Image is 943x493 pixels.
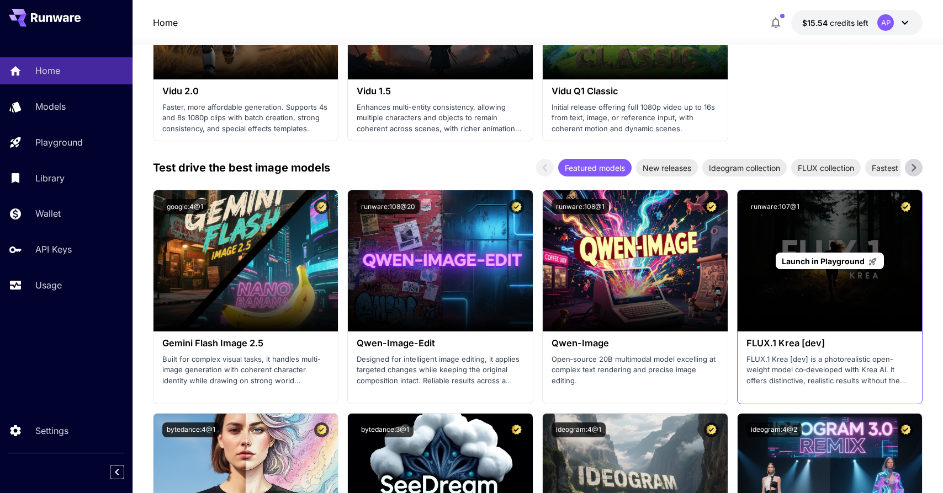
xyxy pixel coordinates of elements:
h3: Qwen-Image [552,338,719,349]
p: Playground [35,136,83,149]
button: Collapse sidebar [110,465,124,479]
nav: breadcrumb [153,16,178,29]
button: google:4@1 [162,199,208,214]
div: New releases [636,159,698,176]
p: Usage [35,278,62,292]
div: Collapse sidebar [118,462,133,482]
button: Certified Model – Vetted for best performance and includes a commercial license. [314,199,329,214]
div: AP [877,14,894,31]
span: FLUX collection [791,162,861,174]
div: $15.53572 [802,17,868,29]
button: bytedance:4@1 [162,422,220,437]
div: Fastest models [865,159,933,176]
button: Certified Model – Vetted for best performance and includes a commercial license. [898,199,913,214]
button: ideogram:4@2 [746,422,802,437]
p: Library [35,172,65,185]
span: Ideogram collection [702,162,787,174]
a: Home [153,16,178,29]
h3: Qwen-Image-Edit [357,338,524,349]
h3: Vidu 2.0 [162,86,330,97]
span: credits left [830,18,868,28]
a: Launch in Playground [776,253,883,270]
p: Models [35,100,66,113]
p: Designed for intelligent image editing, it applies targeted changes while keeping the original co... [357,354,524,387]
p: Home [35,64,60,77]
button: Certified Model – Vetted for best performance and includes a commercial license. [704,422,719,437]
h3: FLUX.1 Krea [dev] [746,338,914,349]
span: Featured models [558,162,632,174]
p: FLUX.1 Krea [dev] is a photorealistic open-weight model co‑developed with Krea AI. It offers dist... [746,354,914,387]
button: bytedance:3@1 [357,422,414,437]
p: Settings [35,424,68,437]
p: Wallet [35,207,61,220]
button: Certified Model – Vetted for best performance and includes a commercial license. [898,422,913,437]
img: alt [153,190,338,331]
span: $15.54 [802,18,830,28]
p: Test drive the best image models [153,159,330,176]
h3: Vidu 1.5 [357,86,524,97]
div: Ideogram collection [702,159,787,176]
p: API Keys [35,243,72,256]
button: $15.53572AP [791,10,923,35]
span: New releases [636,162,698,174]
button: Certified Model – Vetted for best performance and includes a commercial license. [704,199,719,214]
span: Fastest models [865,162,933,174]
button: runware:107@1 [746,199,804,214]
div: Featured models [558,159,632,176]
button: ideogram:4@1 [552,422,606,437]
p: Open‑source 20B multimodal model excelling at complex text rendering and precise image editing. [552,354,719,387]
h3: Vidu Q1 Classic [552,86,719,97]
button: runware:108@1 [552,199,609,214]
div: FLUX collection [791,159,861,176]
p: Faster, more affordable generation. Supports 4s and 8s 1080p clips with batch creation, strong co... [162,102,330,135]
button: runware:108@20 [357,199,420,214]
p: Initial release offering full 1080p video up to 16s from text, image, or reference input, with co... [552,102,719,135]
h3: Gemini Flash Image 2.5 [162,338,330,349]
p: Built for complex visual tasks, it handles multi-image generation with coherent character identit... [162,354,330,387]
span: Launch in Playground [782,256,865,266]
img: alt [543,190,728,331]
p: Enhances multi-entity consistency, allowing multiple characters and objects to remain coherent ac... [357,102,524,135]
img: alt [348,190,533,331]
button: Certified Model – Vetted for best performance and includes a commercial license. [314,422,329,437]
button: Certified Model – Vetted for best performance and includes a commercial license. [509,422,524,437]
button: Certified Model – Vetted for best performance and includes a commercial license. [509,199,524,214]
